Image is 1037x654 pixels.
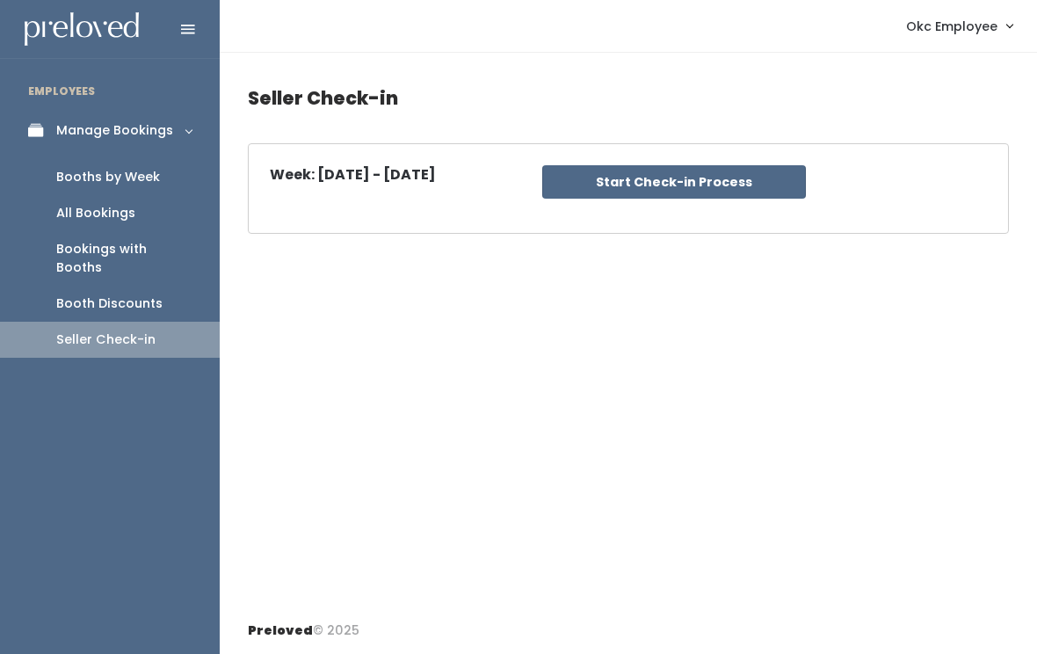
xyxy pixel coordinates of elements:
[888,7,1030,45] a: Okc Employee
[270,167,436,183] h5: Week: [DATE] - [DATE]
[56,294,163,313] div: Booth Discounts
[542,165,806,199] button: Start Check-in Process
[56,240,192,277] div: Bookings with Booths
[248,74,1009,122] h4: Seller Check-in
[25,12,139,47] img: preloved logo
[248,621,313,639] span: Preloved
[56,204,135,222] div: All Bookings
[248,607,359,640] div: © 2025
[56,168,160,186] div: Booths by Week
[56,121,173,140] div: Manage Bookings
[56,331,156,349] div: Seller Check-in
[906,17,997,36] span: Okc Employee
